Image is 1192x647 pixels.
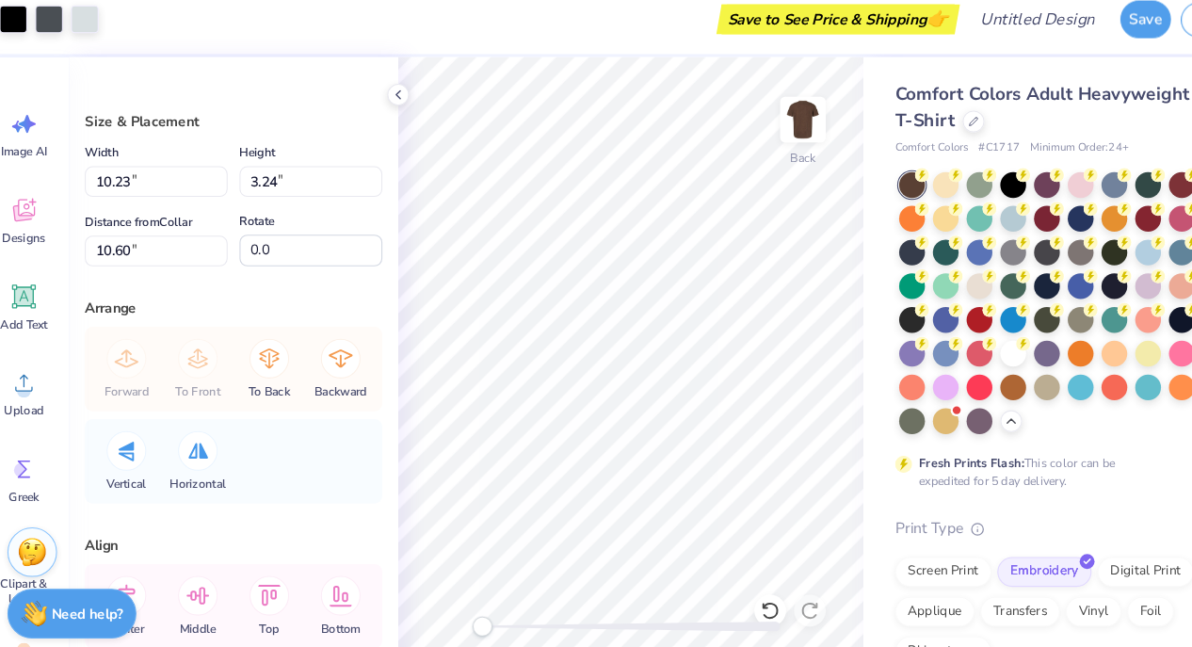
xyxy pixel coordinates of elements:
span: Top [266,604,284,619]
button: Save [1083,15,1131,51]
span: Center [123,604,156,619]
div: Save to See Price & Shipping [704,19,926,47]
span: 👉 [899,21,920,43]
div: Vinyl [1031,581,1084,609]
div: Accessibility label [468,600,487,619]
input: Untitled Design [935,14,1073,52]
span: Add Text [20,315,65,330]
div: Size & Placement [100,121,382,140]
span: Vertical [121,466,158,481]
span: Greek [28,478,57,493]
span: Image AI [21,151,65,166]
label: Rotate [247,213,280,235]
span: Comfort Colors [869,147,939,163]
div: Arrange [100,298,382,317]
span: Horizontal [181,466,234,481]
img: Back [763,109,800,147]
span: Minimum Order: 24 + [997,147,1091,163]
strong: Fresh Prints Flash: [892,446,991,461]
div: Screen Print [869,543,960,572]
div: Digital Print [1061,543,1152,572]
strong: Need help? [69,589,137,607]
span: To Back [255,379,295,394]
span: Designs [22,233,63,248]
div: Rhinestones [869,619,960,647]
label: Width [100,148,132,170]
span: Middle [190,604,225,619]
div: Embroidery [966,543,1055,572]
div: Align [100,523,382,542]
span: Upload [24,396,61,412]
label: Height [247,148,281,170]
span: # C1717 [948,147,988,163]
div: Back [769,156,794,173]
div: Print Type [869,506,1154,527]
div: Applique [869,581,944,609]
span: Backward [318,379,368,394]
span: Comfort Colors Adult Heavyweight T-Shirt [869,92,1149,140]
label: Distance from Collar [100,214,201,236]
div: Transfers [950,581,1025,609]
span: Clipart & logos [11,560,73,590]
div: This color can be expedited for 5 day delivery. [892,445,1123,479]
div: Foil [1089,581,1134,609]
span: Bottom [324,604,362,619]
